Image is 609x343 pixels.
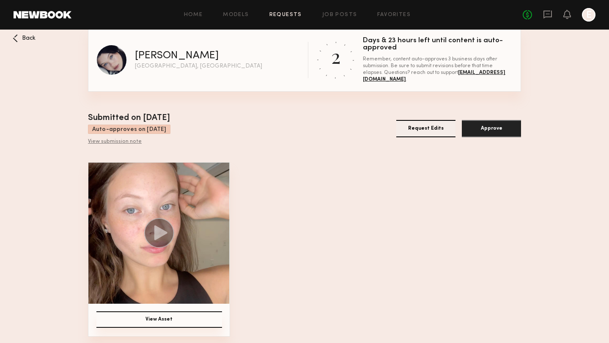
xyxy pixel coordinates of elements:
a: Models [223,12,249,18]
a: Home [184,12,203,18]
span: Back [22,35,36,41]
a: Job Posts [322,12,357,18]
div: Auto-approves on [DATE] [88,125,170,134]
button: Request Edits [396,120,455,137]
button: View Asset [96,311,222,328]
div: Remember, content auto-approves 3 business days after submission. Be sure to submit revisions bef... [363,56,512,83]
div: Submitted on [DATE] [88,112,170,125]
div: [GEOGRAPHIC_DATA], [GEOGRAPHIC_DATA] [135,63,262,69]
div: [PERSON_NAME] [135,51,219,61]
div: 2 [331,43,340,69]
div: Days & 23 hours left until content is auto-approved [363,37,512,52]
button: Approve [462,120,521,137]
a: E [582,8,595,22]
div: View submission note [88,139,170,145]
a: Favorites [377,12,411,18]
img: Marina F profile picture. [97,45,126,75]
a: Requests [269,12,302,18]
img: Asset [88,163,230,304]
